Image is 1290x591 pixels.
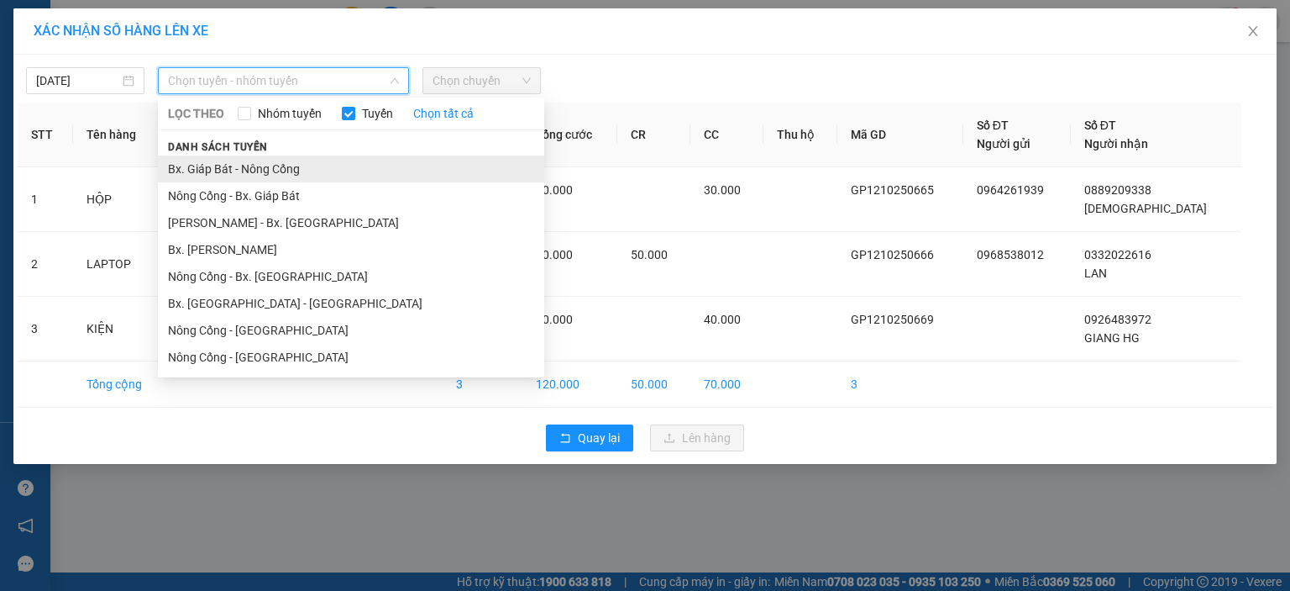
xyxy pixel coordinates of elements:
span: GP1210250658 [149,87,249,104]
th: Mã GD [837,103,963,167]
li: [PERSON_NAME] - Bx. [GEOGRAPHIC_DATA] [158,209,544,236]
span: 0968538012 [977,248,1044,261]
th: STT [18,103,73,167]
td: 120.000 [522,361,617,408]
span: 30.000 [704,183,741,197]
th: CR [617,103,690,167]
span: Nhóm tuyến [251,104,328,123]
span: 30.000 [536,183,573,197]
button: uploadLên hàng [650,425,744,451]
td: 3 [443,361,522,408]
span: Số ĐT [977,119,1009,132]
td: KIỆN [73,297,167,361]
span: 40.000 [536,313,573,326]
td: 1 [18,167,73,232]
li: Nông Cống - Bx. [GEOGRAPHIC_DATA] [158,263,544,290]
span: [DEMOGRAPHIC_DATA] [1084,202,1207,215]
span: Danh sách tuyến [158,140,278,155]
span: Quay lại [578,429,620,447]
strong: CHUYỂN PHÁT NHANH ĐÔNG LÝ [39,13,145,68]
span: GP1210250665 [851,183,934,197]
span: 50.000 [536,248,573,261]
span: Tuyến [355,104,400,123]
span: rollback [559,432,571,446]
th: Tên hàng [73,103,167,167]
a: Chọn tất cả [413,104,474,123]
td: HỘP [73,167,167,232]
td: 3 [837,361,963,408]
span: 0926483972 [1084,313,1151,326]
input: 12/10/2025 [36,71,119,90]
td: 3 [18,297,73,361]
span: 0964261939 [977,183,1044,197]
span: 50.000 [631,248,668,261]
span: GIANG HG [1084,331,1140,345]
span: XÁC NHẬN SỐ HÀNG LÊN XE [34,23,208,39]
li: Nông Cống - [GEOGRAPHIC_DATA] [158,317,544,344]
li: Nông Cống - [GEOGRAPHIC_DATA] [158,344,544,371]
span: Người gửi [977,137,1030,150]
li: Bx. Giáp Bát - Nông Cống [158,156,544,182]
li: Bx. [GEOGRAPHIC_DATA] - [GEOGRAPHIC_DATA] [158,290,544,317]
li: Bx. [PERSON_NAME] [158,236,544,263]
span: LỌC THEO [168,104,224,123]
td: 70.000 [690,361,763,408]
span: 0889209338 [1084,183,1151,197]
span: LAN [1084,266,1107,280]
span: down [390,76,400,86]
li: Nông Cống - Bx. Giáp Bát [158,182,544,209]
span: Số ĐT [1084,119,1116,132]
span: Chọn tuyến - nhóm tuyến [168,68,399,93]
td: 50.000 [617,361,690,408]
button: rollbackQuay lại [546,425,633,451]
td: Tổng cộng [73,361,167,408]
td: LAPTOP [73,232,167,297]
span: GP1210250666 [851,248,934,261]
span: 0332022616 [1084,248,1151,261]
th: CC [690,103,763,167]
span: Người nhận [1084,137,1148,150]
img: logo [8,58,36,117]
span: close [1246,24,1260,38]
strong: PHIẾU BIÊN NHẬN [47,111,139,147]
th: Thu hộ [763,103,837,167]
button: Close [1230,8,1277,55]
span: 40.000 [704,313,741,326]
td: 2 [18,232,73,297]
span: GP1210250669 [851,313,934,326]
span: SĐT XE 0947 762 437 [48,71,138,108]
th: Tổng cước [522,103,617,167]
span: Chọn chuyến [433,68,531,93]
